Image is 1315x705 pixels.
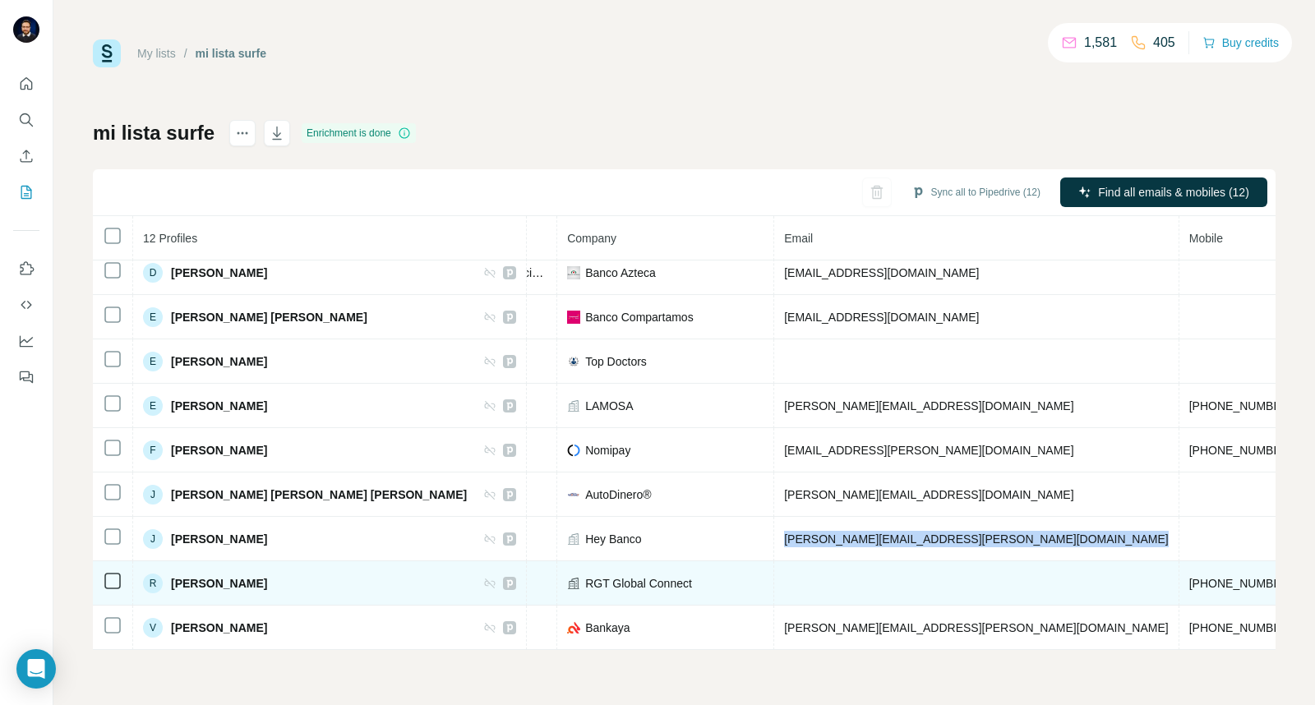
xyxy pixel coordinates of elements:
span: LAMOSA [585,398,633,414]
span: Company [567,232,616,245]
img: company-logo [567,621,580,634]
img: company-logo [567,311,580,324]
div: R [143,574,163,593]
div: Open Intercom Messenger [16,649,56,689]
div: E [143,307,163,327]
span: [PHONE_NUMBER] [1189,621,1293,634]
img: Avatar [13,16,39,43]
div: D [143,263,163,283]
span: Mobile [1189,232,1223,245]
span: [EMAIL_ADDRESS][DOMAIN_NAME] [784,266,979,279]
span: [EMAIL_ADDRESS][DOMAIN_NAME] [784,311,979,324]
span: [PERSON_NAME][EMAIL_ADDRESS][PERSON_NAME][DOMAIN_NAME] [784,621,1169,634]
span: [PHONE_NUMBER] [1189,577,1293,590]
span: [PERSON_NAME][EMAIL_ADDRESS][PERSON_NAME][DOMAIN_NAME] [784,532,1169,546]
button: Use Surfe on LinkedIn [13,254,39,283]
span: [PERSON_NAME][EMAIL_ADDRESS][DOMAIN_NAME] [784,399,1073,412]
span: [PERSON_NAME] [171,398,267,414]
div: E [143,396,163,416]
span: [PERSON_NAME] [171,353,267,370]
img: company-logo [567,266,580,279]
button: Sync all to Pipedrive (12) [900,180,1052,205]
span: [PHONE_NUMBER] [1189,399,1293,412]
button: Dashboard [13,326,39,356]
span: Nomipay [585,442,630,458]
span: [PERSON_NAME] [171,620,267,636]
div: Enrichment is done [302,123,416,143]
span: [PERSON_NAME] [171,442,267,458]
div: E [143,352,163,371]
span: RGT Global Connect [585,575,692,592]
button: Find all emails & mobiles (12) [1060,177,1267,207]
span: AutoDinero® [585,486,651,503]
button: Quick start [13,69,39,99]
p: 405 [1153,33,1175,53]
h1: mi lista surfe [93,120,215,146]
img: company-logo [567,355,580,368]
button: actions [229,120,256,146]
button: My lists [13,177,39,207]
span: [EMAIL_ADDRESS][PERSON_NAME][DOMAIN_NAME] [784,444,1073,457]
span: Top Doctors [585,353,647,370]
span: Find all emails & mobiles (12) [1098,184,1249,200]
span: [PERSON_NAME][EMAIL_ADDRESS][DOMAIN_NAME] [784,488,1073,501]
img: company-logo [567,444,580,457]
span: Email [784,232,813,245]
span: [PHONE_NUMBER] [1189,444,1293,457]
button: Buy credits [1202,31,1279,54]
span: [PERSON_NAME] [171,531,267,547]
span: [PERSON_NAME] [PERSON_NAME] [171,309,367,325]
div: J [143,529,163,549]
span: [PERSON_NAME] [171,575,267,592]
li: / [184,45,187,62]
span: [PERSON_NAME] [PERSON_NAME] [PERSON_NAME] [171,486,467,503]
img: Surfe Logo [93,39,121,67]
div: mi lista surfe [196,45,266,62]
span: Hey Banco [585,531,641,547]
span: 12 Profiles [143,232,197,245]
p: 1,581 [1084,33,1117,53]
div: J [143,485,163,505]
button: Feedback [13,362,39,392]
div: V [143,618,163,638]
button: Search [13,105,39,135]
span: [PERSON_NAME] [171,265,267,281]
button: Enrich CSV [13,141,39,171]
img: company-logo [567,488,580,501]
button: Use Surfe API [13,290,39,320]
div: F [143,440,163,460]
a: My lists [137,47,176,60]
span: Banco Compartamos [585,309,694,325]
span: Bankaya [585,620,630,636]
span: Banco Azteca [585,265,656,281]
